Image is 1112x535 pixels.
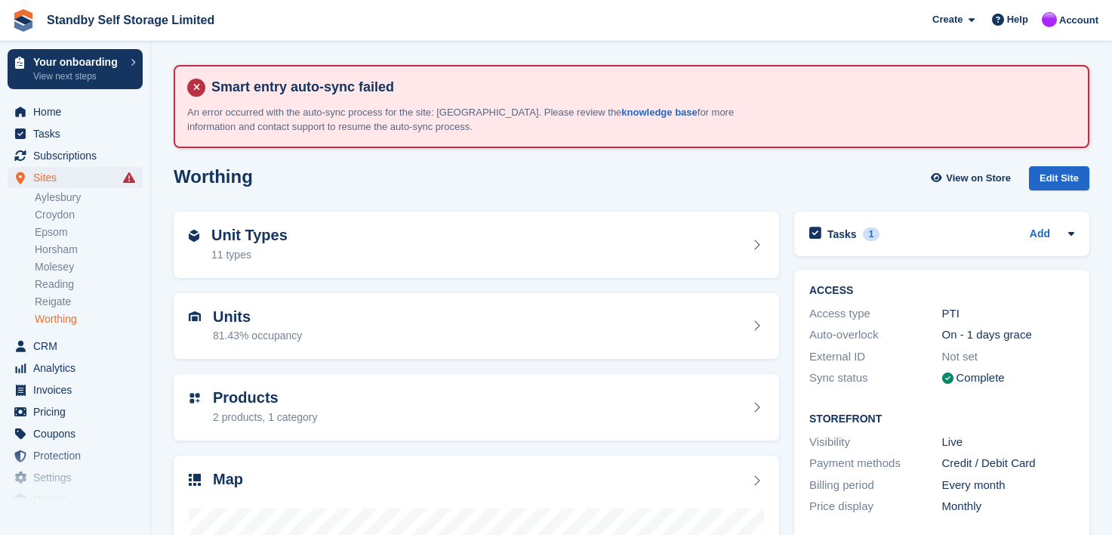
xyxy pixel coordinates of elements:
[8,101,143,122] a: menu
[942,477,1075,494] div: Every month
[809,305,942,323] div: Access type
[1030,226,1050,243] a: Add
[8,357,143,379] a: menu
[33,423,124,444] span: Coupons
[35,295,143,309] a: Reigate
[809,285,1074,297] h2: ACCESS
[809,413,1074,425] h2: Storefront
[35,312,143,326] a: Worthing
[123,172,135,184] i: Smart entry sync failures have occurred
[942,498,1075,515] div: Monthly
[8,336,143,357] a: menu
[809,434,942,451] div: Visibility
[809,326,942,344] div: Auto-overlock
[33,489,124,510] span: Capital
[33,357,124,379] span: Analytics
[8,167,143,188] a: menu
[1042,12,1057,27] img: Sue Ford
[174,374,779,441] a: Products 2 products, 1 category
[35,277,143,292] a: Reading
[942,348,1075,366] div: Not set
[213,308,302,326] h2: Units
[174,293,779,360] a: Units 81.43% occupancy
[1029,166,1089,197] a: Edit Site
[35,208,143,222] a: Croydon
[932,12,963,27] span: Create
[8,401,143,422] a: menu
[929,166,1017,191] a: View on Store
[33,57,123,67] p: Your onboarding
[946,171,1011,186] span: View on Store
[33,70,123,83] p: View next steps
[8,489,143,510] a: menu
[8,123,143,144] a: menu
[809,348,942,366] div: External ID
[33,145,124,166] span: Subscriptions
[942,455,1075,472] div: Credit / Debit Card
[1059,13,1098,28] span: Account
[33,167,124,188] span: Sites
[33,401,124,422] span: Pricing
[35,190,143,205] a: Aylesbury
[8,423,143,444] a: menu
[8,379,143,400] a: menu
[33,379,124,400] span: Invoices
[621,107,697,118] a: knowledge base
[33,445,124,466] span: Protection
[213,471,243,488] h2: Map
[827,227,857,241] h2: Tasks
[189,474,201,486] img: map-icn-33ee37083ee616e46c38cad1a60f524a97daa1e2b2c8c0bc3eb3415660979fc1.svg
[1007,12,1028,27] span: Help
[1029,166,1089,191] div: Edit Site
[809,498,942,515] div: Price display
[211,227,288,244] h2: Unit Types
[942,305,1075,323] div: PTI
[174,166,253,187] h2: Worthing
[41,8,220,32] a: Standby Self Storage Limited
[213,410,318,425] div: 2 products, 1 category
[33,467,124,488] span: Settings
[942,326,1075,344] div: On - 1 days grace
[809,477,942,494] div: Billing period
[33,101,124,122] span: Home
[12,9,35,32] img: stora-icon-8386f47178a22dfd0bd8f6a31ec36ba5ce8667c1dd55bd0f319d3a0aa187defe.svg
[35,225,143,240] a: Epsom
[35,260,143,274] a: Molesey
[8,49,143,89] a: Your onboarding View next steps
[33,336,124,357] span: CRM
[809,455,942,472] div: Payment methods
[189,230,199,242] img: unit-type-icn-2b2737a686de81e16bb02015468b77c625bbabd49415b5ef34ead5e3b44a266d.svg
[187,105,753,135] p: An error occurred with the auto-sync process for the site: [GEOGRAPHIC_DATA]. Please review the f...
[205,79,1076,96] h4: Smart entry auto-sync failed
[8,467,143,488] a: menu
[189,392,201,404] img: custom-product-icn-752c56ca05d30b4aa98f6f15887a0e09747e85b44ffffa43cff429088544963d.svg
[8,445,143,466] a: menu
[35,243,143,257] a: Horsham
[956,370,1005,387] div: Complete
[189,311,201,322] img: unit-icn-7be61d7bf1b0ce9d3e12c5938cc71ed9869f7b940bace4675aadf7bd6d80202e.svg
[174,212,779,278] a: Unit Types 11 types
[863,227,880,241] div: 1
[33,123,124,144] span: Tasks
[809,370,942,387] div: Sync status
[8,145,143,166] a: menu
[942,434,1075,451] div: Live
[213,389,318,407] h2: Products
[213,328,302,344] div: 81.43% occupancy
[211,247,288,263] div: 11 types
